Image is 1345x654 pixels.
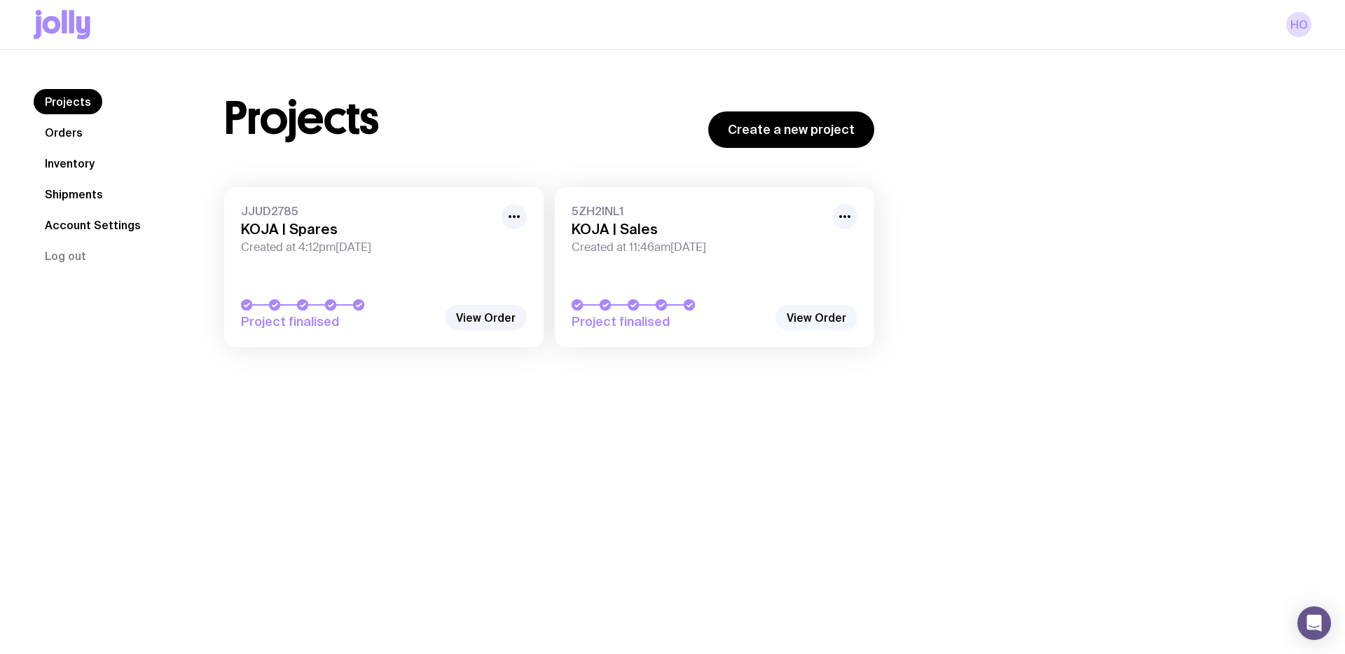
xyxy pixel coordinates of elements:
span: 5ZH2INL1 [572,204,824,218]
a: Projects [34,89,102,114]
a: Create a new project [708,111,874,148]
a: Orders [34,120,94,145]
a: 5ZH2INL1KOJA | SalesCreated at 11:46am[DATE]Project finalised [555,187,874,347]
div: Open Intercom Messenger [1297,606,1331,640]
a: Shipments [34,182,114,207]
span: Project finalised [572,313,768,330]
a: Account Settings [34,212,152,238]
h1: Projects [224,96,379,141]
a: View Order [445,305,527,330]
span: Created at 11:46am[DATE] [572,240,824,254]
h3: KOJA | Sales [572,221,824,238]
h3: KOJA | Spares [241,221,493,238]
a: Inventory [34,151,106,176]
button: Log out [34,243,97,268]
a: HO [1286,12,1311,37]
span: JJUD2785 [241,204,493,218]
a: JJUD2785KOJA | SparesCreated at 4:12pm[DATE]Project finalised [224,187,544,347]
span: Created at 4:12pm[DATE] [241,240,493,254]
span: Project finalised [241,313,437,330]
a: View Order [775,305,857,330]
